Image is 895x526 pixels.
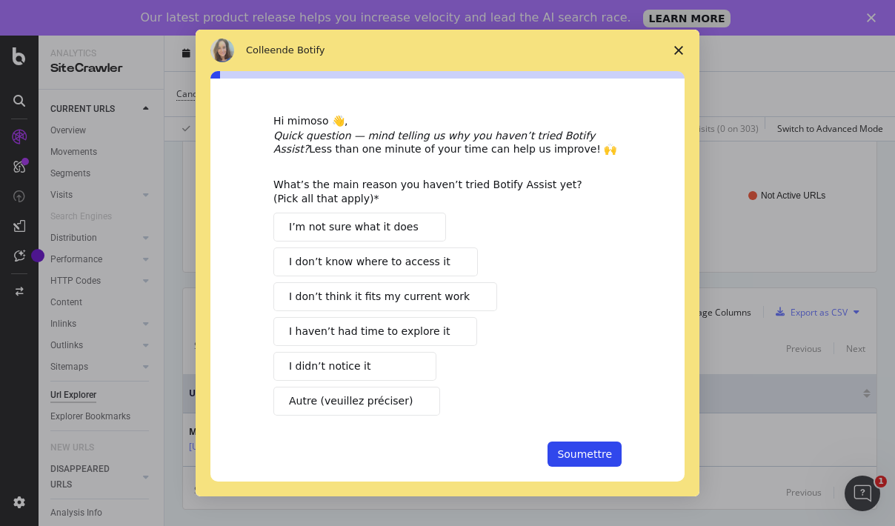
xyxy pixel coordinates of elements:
div: Less than one minute of your time can help us improve! 🙌 [273,129,622,156]
button: I didn’t notice it [273,352,436,381]
span: I don’t know where to access it [289,254,450,270]
div: Hi mimoso 👋, [273,114,622,129]
a: LEARN MORE [643,10,731,27]
span: I don’t think it fits my current work [289,289,470,304]
span: de Botify [282,44,325,56]
button: I don’t think it fits my current work [273,282,497,311]
img: Profile image for Colleen [210,39,234,62]
button: Autre (veuillez préciser) [273,387,440,416]
span: Colleen [246,44,282,56]
span: I’m not sure what it does [289,219,419,235]
span: I haven’t had time to explore it [289,324,450,339]
span: Fermer l'enquête [658,30,699,71]
span: I didn’t notice it [289,359,370,374]
span: Autre (veuillez préciser) [289,393,413,409]
button: I don’t know where to access it [273,247,478,276]
button: I’m not sure what it does [273,213,446,242]
button: Soumettre [548,442,622,467]
div: What’s the main reason you haven’t tried Botify Assist yet? (Pick all that apply) [273,178,599,204]
i: Quick question — mind telling us why you haven’t tried Botify Assist? [273,130,595,155]
div: Fermer [867,13,882,22]
div: Our latest product release helps you increase velocity and lead the AI search race. [141,10,631,25]
button: I haven’t had time to explore it [273,317,477,346]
